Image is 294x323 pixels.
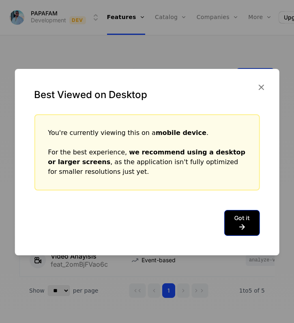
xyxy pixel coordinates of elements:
[156,129,206,137] strong: mobile device
[234,222,250,232] i: arrow-right
[48,148,245,166] strong: we recommend using a desktop or larger screens
[34,88,260,101] div: Best Viewed on Desktop
[48,128,246,177] div: You're currently viewing this on a . For the best experience, , as the application isn't fully op...
[224,210,260,236] button: Got it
